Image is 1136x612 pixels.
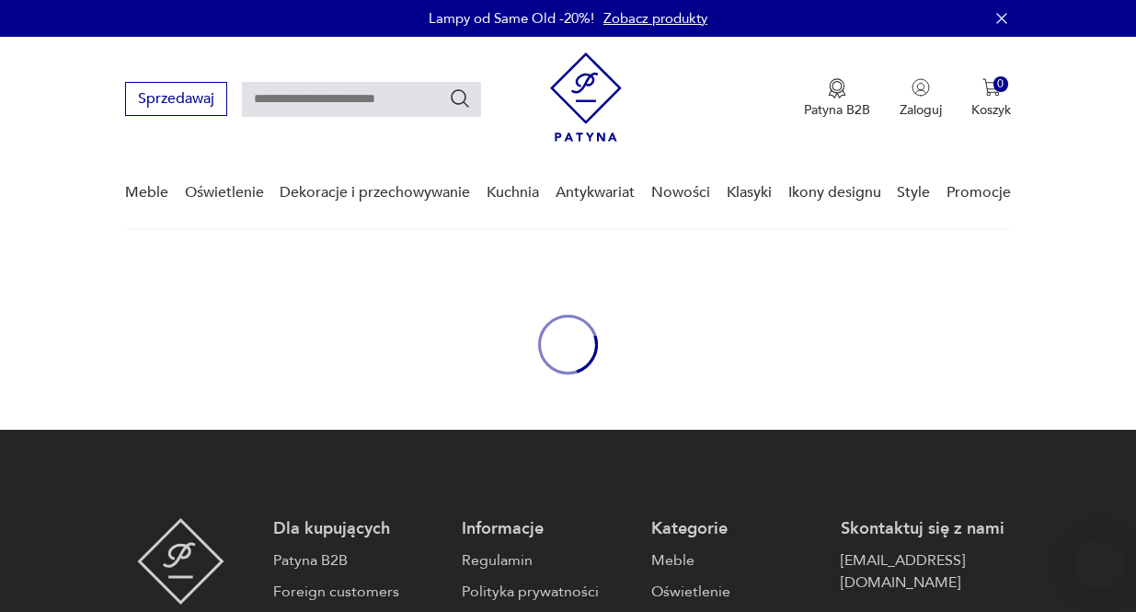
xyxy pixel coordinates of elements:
[841,549,1012,594] a: [EMAIL_ADDRESS][DOMAIN_NAME]
[125,82,227,116] button: Sprzedawaj
[982,78,1001,97] img: Ikona koszyka
[912,78,930,97] img: Ikonka użytkownika
[971,78,1011,119] button: 0Koszyk
[900,101,942,119] p: Zaloguj
[273,518,444,540] p: Dla kupujących
[462,581,633,603] a: Polityka prywatności
[273,549,444,572] a: Patyna B2B
[603,9,707,28] a: Zobacz produkty
[125,157,168,228] a: Meble
[651,518,822,540] p: Kategorie
[841,518,1012,540] p: Skontaktuj się z nami
[993,76,1009,92] div: 0
[828,78,846,98] img: Ikona medalu
[462,549,633,572] a: Regulamin
[137,518,224,605] img: Patyna - sklep z meblami i dekoracjami vintage
[550,52,622,142] img: Patyna - sklep z meblami i dekoracjami vintage
[125,94,227,107] a: Sprzedawaj
[185,157,264,228] a: Oświetlenie
[804,101,870,119] p: Patyna B2B
[788,157,881,228] a: Ikony designu
[462,518,633,540] p: Informacje
[487,157,539,228] a: Kuchnia
[651,157,710,228] a: Nowości
[727,157,772,228] a: Klasyki
[449,87,471,110] button: Szukaj
[651,549,822,572] a: Meble
[897,157,930,228] a: Style
[273,581,444,603] a: Foreign customers
[900,78,942,119] button: Zaloguj
[971,101,1011,119] p: Koszyk
[556,157,635,228] a: Antykwariat
[804,78,870,119] a: Ikona medaluPatyna B2B
[947,157,1011,228] a: Promocje
[651,581,822,603] a: Oświetlenie
[280,157,470,228] a: Dekoracje i przechowywanie
[1073,538,1125,590] iframe: Smartsupp widget button
[429,9,594,28] p: Lampy od Same Old -20%!
[804,78,870,119] button: Patyna B2B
